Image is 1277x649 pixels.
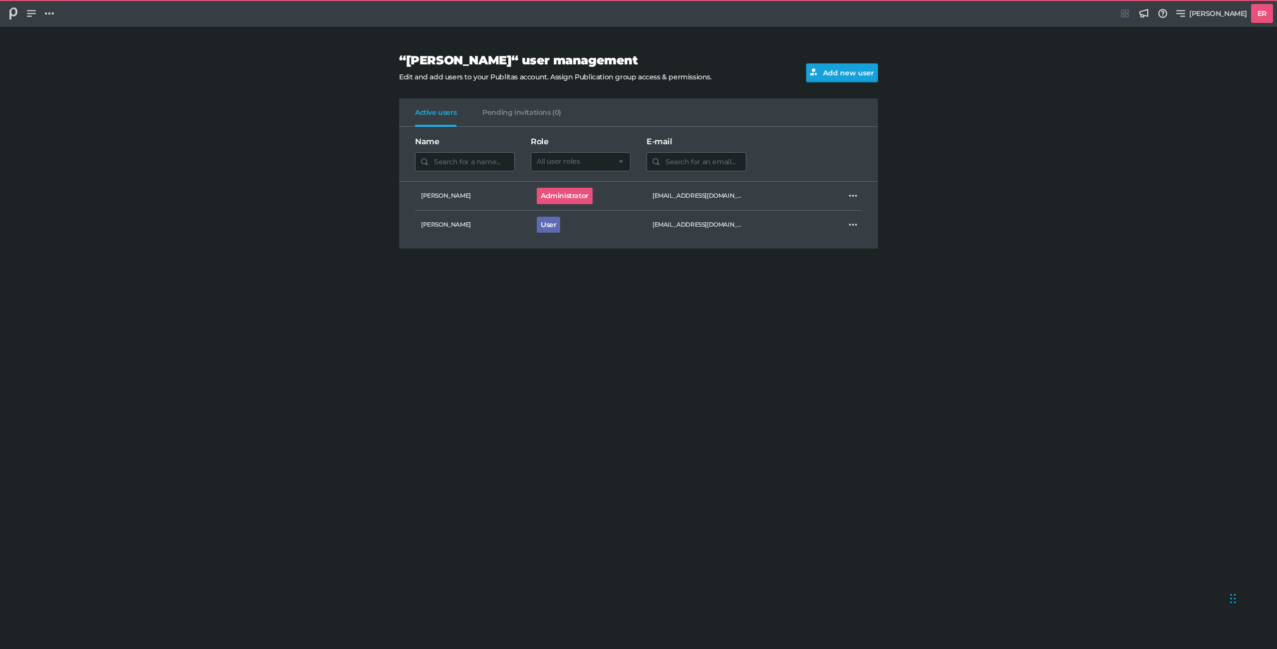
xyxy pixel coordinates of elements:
h4: E-mail [646,137,746,146]
h4: Role [531,137,631,146]
div: [PERSON_NAME] [421,192,513,199]
h5: User [537,217,560,233]
h4: Name [415,137,515,146]
a: Additional actions... [847,190,859,202]
span: [PERSON_NAME] [1189,8,1247,19]
input: Search for an email... [646,152,746,171]
input: Search for a name... [415,152,515,171]
a: Active users [415,108,456,127]
div: [PERSON_NAME] [421,221,513,228]
a: Integrations Hub [1116,5,1133,22]
h5: Administrator [537,188,593,204]
iframe: Chat Widget [1227,574,1277,622]
h2: “[PERSON_NAME]“ user management [399,53,790,68]
div: Drag [1230,584,1236,614]
button: Add new user [806,63,878,82]
div: [EMAIL_ADDRESS][DOMAIN_NAME] [652,192,744,199]
div: [EMAIL_ADDRESS][DOMAIN_NAME] [652,221,744,228]
div: AB_Redirect [4,4,23,23]
h5: ER [1254,5,1271,22]
a: Add new user [806,67,878,76]
a: Additional actions... [847,219,859,231]
p: Edit and add users to your Publitas account. Assign Publication group access & permissions. [399,72,790,82]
